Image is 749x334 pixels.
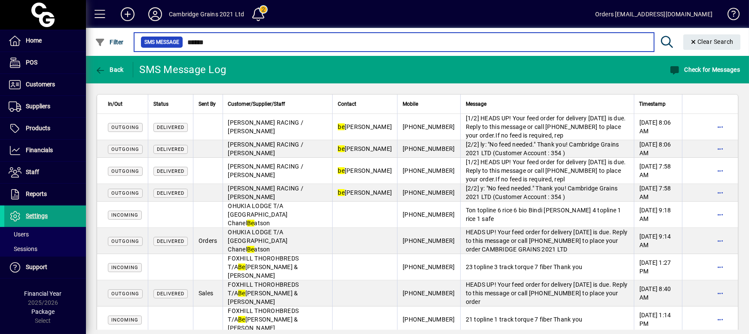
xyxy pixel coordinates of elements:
a: Home [4,30,86,52]
span: [PERSON_NAME] [338,167,392,174]
td: [DATE] 8:06 AM [634,140,682,158]
td: [DATE] 1:14 PM [634,306,682,333]
button: Add [114,6,141,22]
span: [PERSON_NAME] [338,189,392,196]
em: be [338,167,345,174]
button: Check for Messages [667,62,742,77]
span: Chanel atson [228,220,270,227]
a: Support [4,257,86,278]
span: Customers [26,81,55,88]
span: Clear Search [690,38,734,45]
a: Suppliers [4,96,86,117]
td: [DATE] 7:58 AM [634,184,682,202]
em: be [338,189,345,196]
span: Staff [26,169,39,175]
a: Users [4,227,86,242]
span: Timestamp [639,99,666,109]
em: Be [238,290,245,297]
a: Reports [4,184,86,205]
td: [DATE] 1:27 PM [634,254,682,280]
span: [PERSON_NAME] RACING / [PERSON_NAME] [228,185,304,200]
span: Support [26,264,47,270]
span: Settings [26,212,48,219]
span: [PERSON_NAME] RACING / [PERSON_NAME] [228,163,304,178]
td: [DATE] 8:06 AM [634,114,682,140]
td: [1/2] HEADS UP! Your feed order for delivery [DATE] is due. Reply to this message or call [PHONE_... [460,114,634,140]
td: HEADS UP! Your feed order for delivery [DATE] is due. Reply to this message or call [PHONE_NUMBER... [460,280,634,306]
a: Financials [4,140,86,161]
span: OUTGOING [111,147,139,152]
span: [PHONE_NUMBER] [403,167,455,174]
div: Cambridge Grains 2021 Ltd [169,7,244,21]
app-page-header-button: Back [86,62,133,77]
span: Sent By [199,99,216,109]
span: Home [26,37,42,44]
button: More options [713,286,727,300]
span: OHUKIA LODGE T/A [GEOGRAPHIC_DATA] [228,202,288,218]
a: Products [4,118,86,139]
span: FOXHILL THOROHBREDS T/A [PERSON_NAME] & [PERSON_NAME] [228,281,299,305]
span: Check for Messages [670,66,740,73]
span: [PHONE_NUMBER] [403,145,455,152]
em: Be [247,220,254,227]
span: In/Out [108,99,122,109]
span: OUTGOING [111,169,139,174]
span: [PHONE_NUMBER] [403,123,455,130]
button: More options [713,164,727,178]
td: [1/2] HEADS UP! Your feed order for delivery [DATE] is due. Reply to this message or call [PHONE_... [460,158,634,184]
em: be [338,145,345,152]
div: SMS Message Log [140,63,226,77]
button: More options [713,313,727,326]
span: Users [9,231,29,238]
span: [PHONE_NUMBER] [403,237,455,244]
span: Filter [95,39,124,46]
em: be [338,123,345,130]
span: [PHONE_NUMBER] [403,211,455,218]
span: OHUKIA LODGE T/A [GEOGRAPHIC_DATA] [228,229,288,244]
button: Back [93,62,126,77]
span: Orders [199,237,217,244]
span: [PHONE_NUMBER] [403,316,455,323]
td: [DATE] 7:58 AM [634,158,682,184]
td: HEADS UP! Your feed order for delivery [DATE] is due. Reply to this message or call [PHONE_NUMBER... [460,228,634,254]
button: Profile [141,6,169,22]
span: Delivered [157,147,184,152]
span: Status [153,99,168,109]
span: Delivered [157,125,184,130]
td: [DATE] 9:18 AM [634,202,682,228]
span: Delivered [157,239,184,244]
span: Delivered [157,291,184,297]
td: 21 topline 1 track torque 7 fiber Thank you [460,306,634,333]
td: [DATE] 8:40 AM [634,280,682,306]
span: SMS Message [144,38,179,46]
td: [2/2] ly: "No feed needed." Thank you! Cambridge Grains 2021 LTD (Customer Account : 354 ) [460,140,634,158]
span: Products [26,125,50,132]
button: More options [713,120,727,134]
div: Orders [EMAIL_ADDRESS][DOMAIN_NAME] [595,7,712,21]
button: More options [713,142,727,156]
span: [PERSON_NAME] [338,145,392,152]
span: Delivered [157,190,184,196]
span: FOXHILL THOROHBREDS T/A [PERSON_NAME] & [PERSON_NAME] [228,307,299,331]
a: Sessions [4,242,86,256]
span: Reports [26,190,47,197]
a: Staff [4,162,86,183]
td: Ton topline 6 rice 6 bio Bindi [PERSON_NAME] 4 topline 1 rice 1 safe [460,202,634,228]
span: Contact [338,99,356,109]
button: Clear [683,34,741,50]
span: OUTGOING [111,291,139,297]
a: POS [4,52,86,74]
button: More options [713,208,727,221]
span: [PHONE_NUMBER] [403,189,455,196]
span: Back [95,66,124,73]
em: Be [238,316,245,323]
td: [2/2] y: "No feed needed." Thank you! Cambridge Grains 2021 LTD (Customer Account : 354 ) [460,184,634,202]
span: INCOMING [111,265,138,270]
td: [DATE] 9:14 AM [634,228,682,254]
span: [PERSON_NAME] RACING / [PERSON_NAME] [228,141,304,156]
span: Sales [199,290,213,297]
span: Financials [26,147,53,153]
a: Customers [4,74,86,95]
span: Customer/Supplier/Staff [228,99,285,109]
button: More options [713,260,727,274]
